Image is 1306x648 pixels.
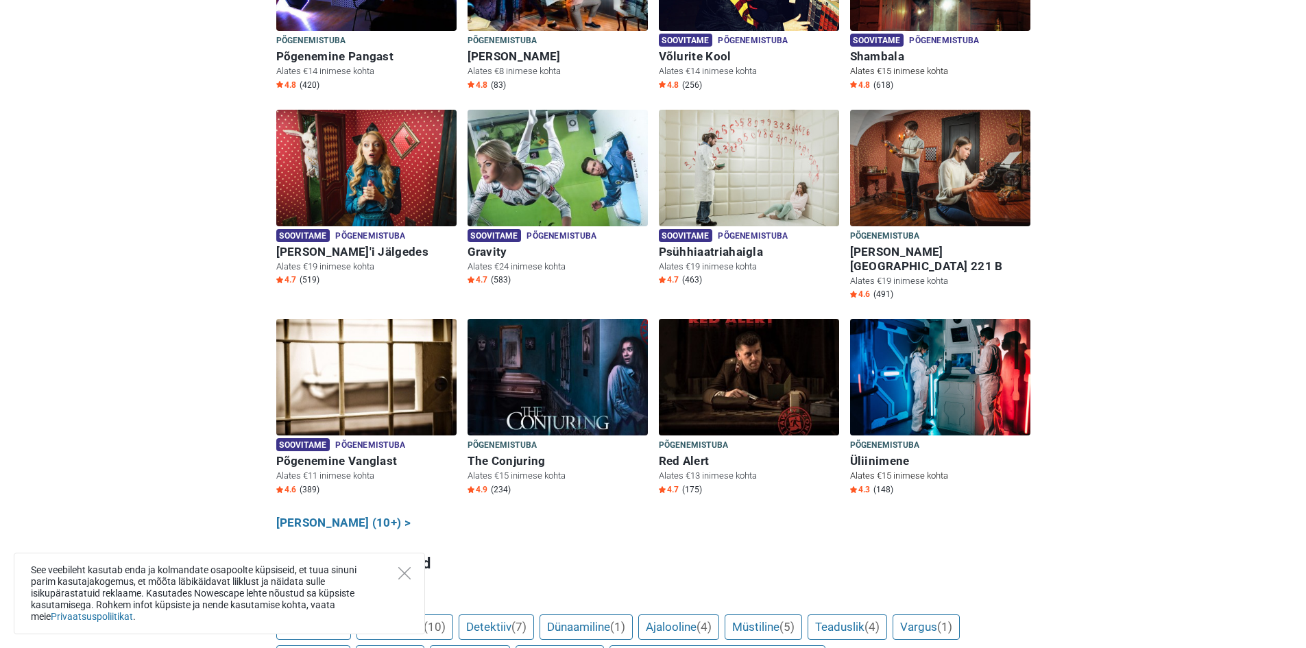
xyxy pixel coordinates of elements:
[276,319,457,498] a: Põgenemine Vanglast Soovitame Põgenemistuba Põgenemine Vanglast Alates €11 inimese kohta Star4.6 ...
[468,110,648,289] a: Gravity Soovitame Põgenemistuba Gravity Alates €24 inimese kohta Star4.7 (583)
[850,49,1030,64] h6: Shambala
[300,80,319,91] span: (420)
[276,590,1030,604] h5: Teema järgi
[398,567,411,579] button: Close
[659,80,679,91] span: 4.8
[276,110,457,289] a: Alice'i Jälgedes Soovitame Põgenemistuba [PERSON_NAME]'i Jälgedes Alates €19 inimese kohta Star4....
[850,486,857,493] img: Star
[468,229,522,242] span: Soovitame
[276,454,457,468] h6: Põgenemine Vanglast
[850,319,1030,498] a: Üliinimene Põgenemistuba Üliinimene Alates €15 inimese kohta Star4.3 (148)
[491,484,511,495] span: (234)
[873,80,893,91] span: (618)
[725,614,802,640] a: Müstiline(5)
[276,470,457,482] p: Alates €11 inimese kohta
[276,514,411,532] a: [PERSON_NAME] (10+) >
[850,484,870,495] span: 4.3
[659,110,839,289] a: Psühhiaatriahaigla Soovitame Põgenemistuba Psühhiaatriahaigla Alates €19 inimese kohta Star4.7 (463)
[659,245,839,259] h6: Psühhiaatriahaigla
[659,486,666,493] img: Star
[808,614,887,640] a: Teaduslik(4)
[14,553,425,634] div: See veebileht kasutab enda ja kolmandate osapoolte küpsiseid, et tuua sinuni parim kasutajakogemu...
[659,229,713,242] span: Soovitame
[540,614,633,640] a: Dünaamiline(1)
[276,484,296,495] span: 4.6
[276,276,283,283] img: Star
[850,110,1030,226] img: Baker Street 221 B
[468,245,648,259] h6: Gravity
[335,438,405,453] span: Põgenemistuba
[468,65,648,77] p: Alates €8 inimese kohta
[659,49,839,64] h6: Võlurite Kool
[468,276,474,283] img: Star
[850,319,1030,435] img: Üliinimene
[850,275,1030,287] p: Alates €19 inimese kohta
[491,80,506,91] span: (83)
[659,454,839,468] h6: Red Alert
[276,229,330,242] span: Soovitame
[779,620,795,634] span: (5)
[718,34,788,49] span: Põgenemistuba
[300,484,319,495] span: (389)
[659,110,839,226] img: Psühhiaatriahaigla
[511,620,527,634] span: (7)
[638,614,719,640] a: Ajalooline(4)
[276,81,283,88] img: Star
[873,484,893,495] span: (148)
[659,484,679,495] span: 4.7
[276,438,330,451] span: Soovitame
[659,34,713,47] span: Soovitame
[682,80,702,91] span: (256)
[468,319,648,498] a: The Conjuring Põgenemistuba The Conjuring Alates €15 inimese kohta Star4.9 (234)
[850,110,1030,303] a: Baker Street 221 B Põgenemistuba [PERSON_NAME][GEOGRAPHIC_DATA] 221 B Alates €19 inimese kohta St...
[937,620,952,634] span: (1)
[276,486,283,493] img: Star
[659,470,839,482] p: Alates €13 inimese kohta
[850,34,904,47] span: Soovitame
[682,484,702,495] span: (175)
[276,245,457,259] h6: [PERSON_NAME]'i Jälgedes
[864,620,880,634] span: (4)
[610,620,625,634] span: (1)
[459,614,534,640] a: Detektiiv(7)
[335,229,405,244] span: Põgenemistuba
[659,319,839,498] a: Red Alert Põgenemistuba Red Alert Alates €13 inimese kohta Star4.7 (175)
[909,34,979,49] span: Põgenemistuba
[659,438,729,453] span: Põgenemistuba
[850,229,920,244] span: Põgenemistuba
[850,289,870,300] span: 4.6
[659,261,839,273] p: Alates €19 inimese kohta
[276,110,457,226] img: Alice'i Jälgedes
[468,110,648,226] img: Gravity
[276,34,346,49] span: Põgenemistuba
[659,276,666,283] img: Star
[850,470,1030,482] p: Alates €15 inimese kohta
[659,65,839,77] p: Alates €14 inimese kohta
[276,319,457,435] img: Põgenemine Vanglast
[873,289,893,300] span: (491)
[468,261,648,273] p: Alates €24 inimese kohta
[697,620,712,634] span: (4)
[659,319,839,435] img: Red Alert
[468,274,487,285] span: 4.7
[659,274,679,285] span: 4.7
[893,614,960,640] a: Vargus(1)
[659,81,666,88] img: Star
[468,438,537,453] span: Põgenemistuba
[850,291,857,298] img: Star
[468,34,537,49] span: Põgenemistuba
[276,65,457,77] p: Alates €14 inimese kohta
[468,454,648,468] h6: The Conjuring
[850,245,1030,274] h6: [PERSON_NAME][GEOGRAPHIC_DATA] 221 B
[468,470,648,482] p: Alates €15 inimese kohta
[276,80,296,91] span: 4.8
[468,319,648,435] img: The Conjuring
[424,620,446,634] span: (10)
[850,81,857,88] img: Star
[276,553,1030,575] h3: Otsi põgenemistubasid
[527,229,596,244] span: Põgenemistuba
[850,80,870,91] span: 4.8
[468,80,487,91] span: 4.8
[300,274,319,285] span: (519)
[276,274,296,285] span: 4.7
